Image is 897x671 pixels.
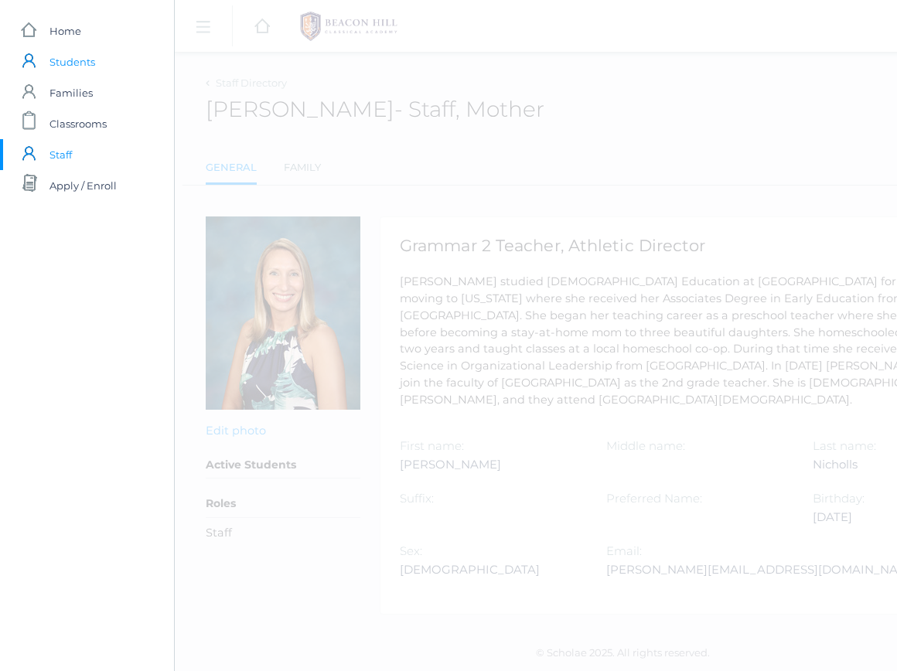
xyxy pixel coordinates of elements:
[49,108,107,139] span: Classrooms
[49,15,81,46] span: Home
[49,139,72,170] span: Staff
[49,170,117,201] span: Apply / Enroll
[49,77,93,108] span: Families
[49,46,95,77] span: Students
